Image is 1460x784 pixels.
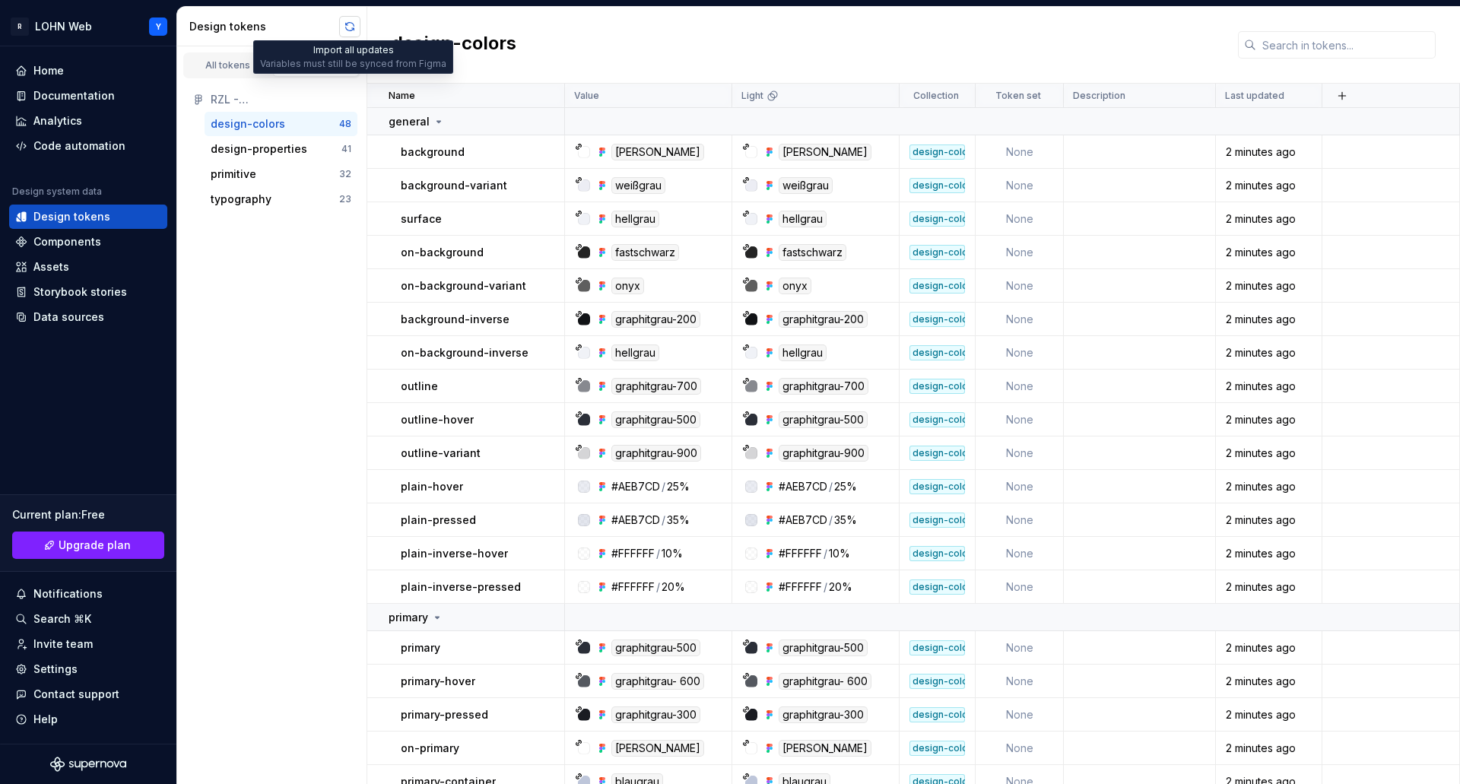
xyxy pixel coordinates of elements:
div: [PERSON_NAME] [611,740,704,757]
div: / [656,579,660,595]
div: design-colors [909,211,965,227]
div: 2 minutes ago [1217,741,1321,756]
td: None [976,303,1064,336]
div: All tokens [190,59,266,71]
p: plain-hover [401,479,463,494]
div: onyx [779,278,811,294]
div: Notifications [33,586,103,601]
a: design-colors48 [205,112,357,136]
div: #FFFFFF [779,579,822,595]
div: #AEB7CD [611,479,660,494]
div: #AEB7CD [779,513,827,528]
div: 20% [829,579,852,595]
svg: Supernova Logo [50,757,126,772]
td: None [976,269,1064,303]
p: general [389,114,430,129]
div: design-colors [909,245,965,260]
div: 2 minutes ago [1217,345,1321,360]
div: design-colors [909,674,965,689]
div: #FFFFFF [611,546,655,561]
div: LOHN Web [35,19,92,34]
div: 10% [662,546,683,561]
div: hellgrau [611,344,659,361]
td: None [976,135,1064,169]
p: primary [389,610,428,625]
div: onyx [611,278,644,294]
div: Analytics [33,113,82,129]
a: Assets [9,255,167,279]
p: on-background [401,245,484,260]
button: Notifications [9,582,167,606]
div: design-properties [211,141,307,157]
div: Home [33,63,64,78]
td: None [976,169,1064,202]
p: primary-pressed [401,707,488,722]
p: plain-inverse-pressed [401,579,521,595]
a: Code automation [9,134,167,158]
div: 32 [339,168,351,180]
div: #AEB7CD [611,513,660,528]
div: Documentation [33,88,115,103]
div: [PERSON_NAME] [611,144,704,160]
div: design-colors [909,178,965,193]
div: design-colors [211,116,285,132]
div: graphitgrau-500 [779,411,868,428]
div: design-colors [909,479,965,494]
a: Design tokens [9,205,167,229]
div: design-colors [909,707,965,722]
p: background-variant [401,178,507,193]
div: Storybook stories [33,284,127,300]
a: Data sources [9,305,167,329]
div: 2 minutes ago [1217,546,1321,561]
div: [PERSON_NAME] [779,144,871,160]
div: weißgrau [779,177,833,194]
p: primary [401,640,440,655]
p: plain-pressed [401,513,476,528]
div: design-colors [909,741,965,756]
div: graphitgrau- 600 [611,673,704,690]
a: Invite team [9,632,167,656]
p: background [401,144,465,160]
div: 48 [339,118,351,130]
a: Components [9,230,167,254]
td: None [976,665,1064,698]
div: Design tokens [33,209,110,224]
div: 2 minutes ago [1217,513,1321,528]
div: Invite team [33,636,93,652]
p: on-background-inverse [401,345,528,360]
div: / [656,546,660,561]
td: None [976,202,1064,236]
div: #FFFFFF [779,546,822,561]
div: design-colors [909,513,965,528]
p: Collection [913,90,959,102]
div: graphitgrau-500 [779,640,868,656]
div: weißgrau [611,177,665,194]
div: Import all updates [253,40,453,74]
div: graphitgrau-700 [779,378,868,395]
div: hellgrau [779,211,827,227]
p: on-background-variant [401,278,526,294]
h2: design-colors [392,31,516,59]
div: Code automation [33,138,125,154]
td: None [976,570,1064,604]
div: design-colors [909,345,965,360]
div: 2 minutes ago [1217,144,1321,160]
div: design-colors [909,446,965,461]
div: 2 minutes ago [1217,579,1321,595]
td: None [976,403,1064,436]
td: None [976,470,1064,503]
div: design-colors [909,640,965,655]
button: typography23 [205,187,357,211]
div: 20% [662,579,685,595]
div: graphitgrau-200 [611,311,700,328]
div: Data sources [33,309,104,325]
div: graphitgrau- 600 [779,673,871,690]
td: None [976,503,1064,537]
div: hellgrau [779,344,827,361]
div: graphitgrau-300 [611,706,700,723]
div: 2 minutes ago [1217,707,1321,722]
a: design-properties41 [205,137,357,161]
a: Home [9,59,167,83]
div: design-colors [909,412,965,427]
